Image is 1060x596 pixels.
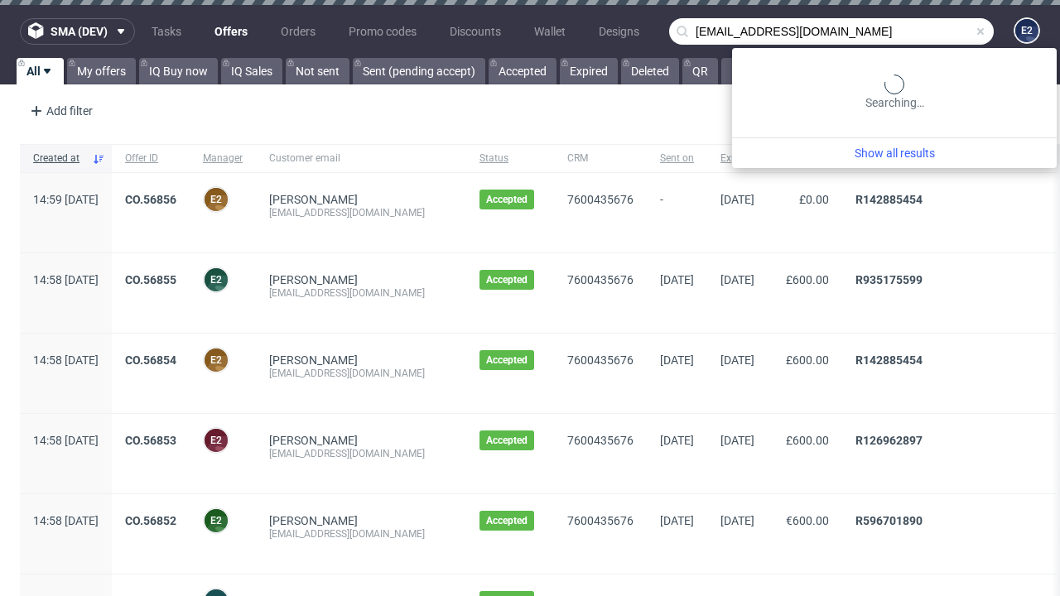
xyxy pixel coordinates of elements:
span: Sent on [660,151,694,166]
a: [PERSON_NAME] [269,193,358,206]
a: Discounts [440,18,511,45]
a: Wallet [524,18,576,45]
span: Manager [203,151,243,166]
a: 7600435676 [567,273,634,286]
a: R142885454 [855,353,923,367]
a: My offers [67,58,136,84]
a: Sent (pending accept) [353,58,485,84]
span: Accepted [486,514,528,527]
figcaption: e2 [205,509,228,532]
span: 14:58 [DATE] [33,273,99,286]
span: [DATE] [720,434,754,447]
a: IQ Buy now [139,58,218,84]
div: [EMAIL_ADDRESS][DOMAIN_NAME] [269,206,453,219]
span: Status [479,151,541,166]
a: CO.56854 [125,353,176,367]
div: [EMAIL_ADDRESS][DOMAIN_NAME] [269,367,453,380]
a: Not sent [286,58,349,84]
a: Deleted [621,58,679,84]
a: Promo codes [339,18,426,45]
a: [PERSON_NAME] [269,273,358,286]
a: R126962897 [855,434,923,447]
span: Accepted [486,353,528,367]
span: [DATE] [660,353,694,367]
a: 7600435676 [567,514,634,527]
a: Tasks [142,18,191,45]
span: CRM [567,151,634,166]
a: 7600435676 [567,353,634,367]
a: Orders [271,18,325,45]
span: Created at [33,151,85,166]
span: [DATE] [720,193,754,206]
a: Accepted [489,58,556,84]
a: R142885454 [855,193,923,206]
span: £600.00 [786,353,829,367]
span: £600.00 [786,273,829,286]
a: Designs [589,18,649,45]
span: €600.00 [786,514,829,527]
a: QR [682,58,718,84]
div: [EMAIL_ADDRESS][DOMAIN_NAME] [269,447,453,460]
span: Customer email [269,151,453,166]
a: [PERSON_NAME] [269,434,358,447]
span: Accepted [486,193,528,206]
span: Offer ID [125,151,176,166]
a: CO.56853 [125,434,176,447]
span: Expires [720,151,754,166]
a: 7600435676 [567,193,634,206]
a: Users [662,18,711,45]
span: [DATE] [720,273,754,286]
div: [EMAIL_ADDRESS][DOMAIN_NAME] [269,286,453,300]
a: [PERSON_NAME] [269,353,358,367]
figcaption: e2 [205,348,228,372]
a: Offers [205,18,258,45]
span: [DATE] [720,514,754,527]
div: Add filter [23,98,96,124]
figcaption: e2 [1015,19,1038,42]
a: [PERSON_NAME] [269,514,358,527]
span: [DATE] [660,514,694,527]
a: R596701890 [855,514,923,527]
div: Searching… [739,74,1050,111]
figcaption: e2 [205,188,228,211]
a: Expired [560,58,618,84]
a: Show all results [739,145,1050,161]
span: 14:59 [DATE] [33,193,99,206]
span: £600.00 [786,434,829,447]
span: Accepted [486,273,528,286]
a: CO.56856 [125,193,176,206]
figcaption: e2 [205,429,228,452]
span: [DATE] [660,434,694,447]
span: sma (dev) [51,26,108,37]
a: CO.56852 [125,514,176,527]
a: R935175599 [855,273,923,286]
span: £0.00 [799,193,829,206]
span: 14:58 [DATE] [33,353,99,367]
div: [EMAIL_ADDRESS][DOMAIN_NAME] [269,527,453,541]
span: - [660,193,694,233]
span: 14:58 [DATE] [33,434,99,447]
span: [DATE] [720,353,754,367]
span: [DATE] [660,273,694,286]
button: sma (dev) [20,18,135,45]
a: All [17,58,64,84]
a: CO.56855 [125,273,176,286]
figcaption: e2 [205,268,228,291]
a: 7600435676 [567,434,634,447]
span: 14:58 [DATE] [33,514,99,527]
a: IQ Sales [221,58,282,84]
span: Accepted [486,434,528,447]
